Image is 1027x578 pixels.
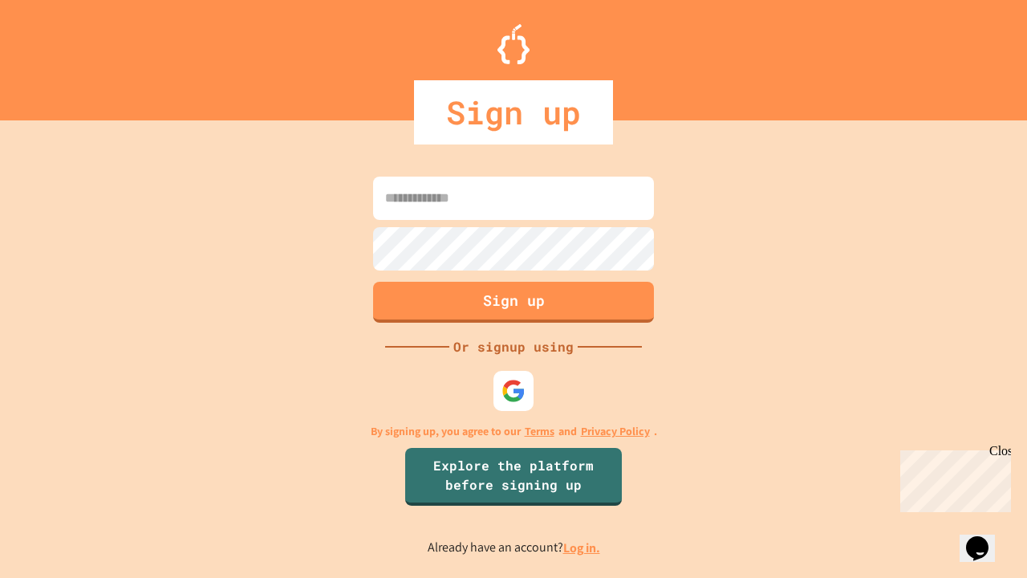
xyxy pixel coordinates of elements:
[497,24,530,64] img: Logo.svg
[373,282,654,323] button: Sign up
[563,539,600,556] a: Log in.
[371,423,657,440] p: By signing up, you agree to our and .
[960,514,1011,562] iframe: chat widget
[581,423,650,440] a: Privacy Policy
[525,423,554,440] a: Terms
[6,6,111,102] div: Chat with us now!Close
[501,379,526,403] img: google-icon.svg
[894,444,1011,512] iframe: chat widget
[414,80,613,144] div: Sign up
[449,337,578,356] div: Or signup using
[428,538,600,558] p: Already have an account?
[405,448,622,506] a: Explore the platform before signing up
